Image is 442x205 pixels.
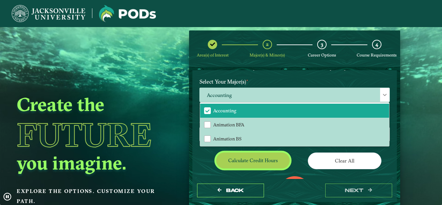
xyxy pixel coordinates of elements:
[200,88,389,102] span: Accounting
[325,184,392,197] button: next
[213,122,244,128] span: Animation BFA
[250,53,285,58] span: Major(s) & Minor(s)
[199,104,390,110] p: Please select at least one Major
[12,5,85,22] img: Jacksonville University logo
[213,108,236,114] span: Accounting
[197,184,264,197] button: Back
[308,53,336,58] span: Career Options
[17,93,173,116] h2: Create the
[17,151,173,175] h2: you imagine.
[375,41,378,47] span: 4
[246,78,249,83] sup: ⋆
[266,41,269,47] span: 2
[226,188,244,193] span: Back
[200,118,389,132] li: Animation BFA
[194,115,395,127] label: Select Your Minor(s)
[194,76,395,88] label: Select Your Major(s)
[216,152,290,168] button: Calculate credit hours
[99,5,156,22] img: Jacksonville University logo
[197,53,229,58] span: Area(s) of Interest
[308,152,381,169] button: Clear All
[200,131,389,145] li: Animation BS
[200,145,389,160] li: Art BA
[17,118,173,151] h1: Future
[213,136,242,142] span: Animation BS
[200,104,389,118] li: Accounting
[357,53,396,58] span: Course Requirements
[321,41,323,47] span: 3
